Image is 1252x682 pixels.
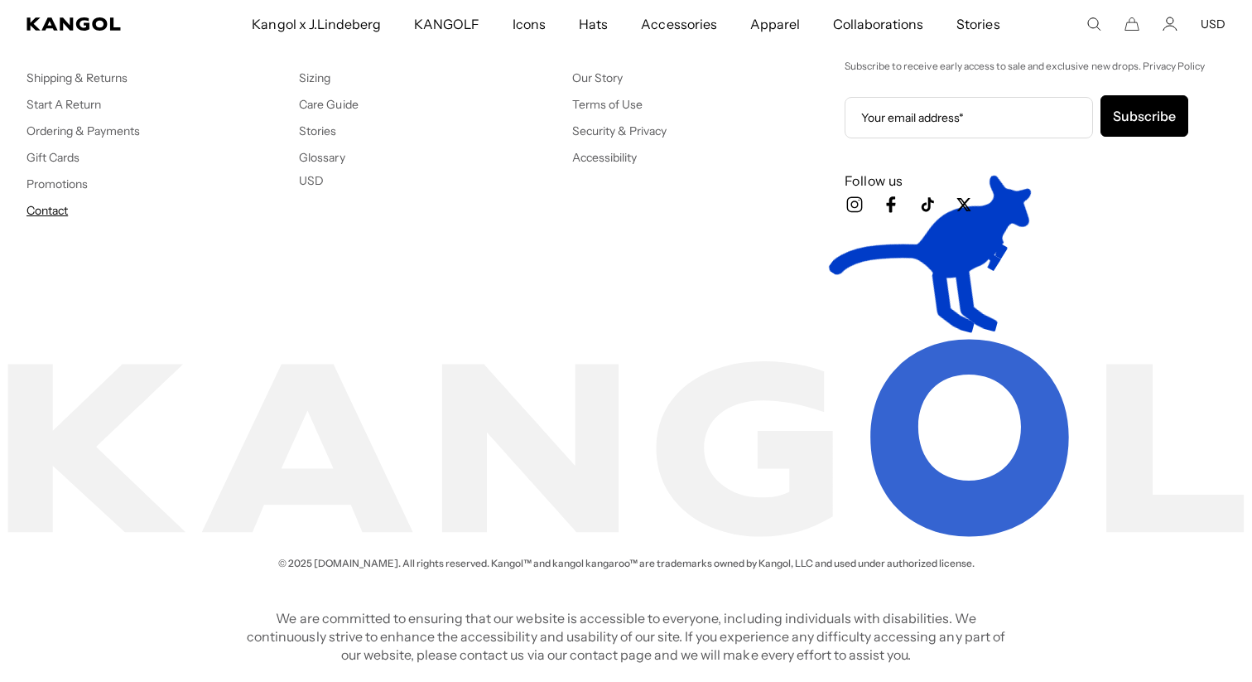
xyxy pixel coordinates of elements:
a: Account [1163,17,1177,31]
a: Security & Privacy [572,123,667,138]
button: Cart [1124,17,1139,31]
a: Glossary [299,150,344,165]
summary: Search here [1086,17,1101,31]
a: Terms of Use [572,97,643,112]
button: USD [1201,17,1226,31]
a: Accessibility [572,150,637,165]
a: Ordering & Payments [26,123,141,138]
a: Start A Return [26,97,101,112]
a: Kangol [26,17,166,31]
h3: Follow us [845,172,1226,190]
a: Shipping & Returns [26,70,128,85]
a: Gift Cards [26,150,79,165]
a: Our Story [572,70,623,85]
a: Sizing [299,70,330,85]
a: Stories [299,123,336,138]
p: We are committed to ensuring that our website is accessible to everyone, including individuals wi... [242,609,1010,664]
a: Contact [26,203,68,218]
button: Subscribe [1100,95,1188,137]
a: Care Guide [299,97,358,112]
button: USD [299,173,324,188]
p: Subscribe to receive early access to sale and exclusive new drops. Privacy Policy [845,57,1226,75]
a: Promotions [26,177,88,191]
